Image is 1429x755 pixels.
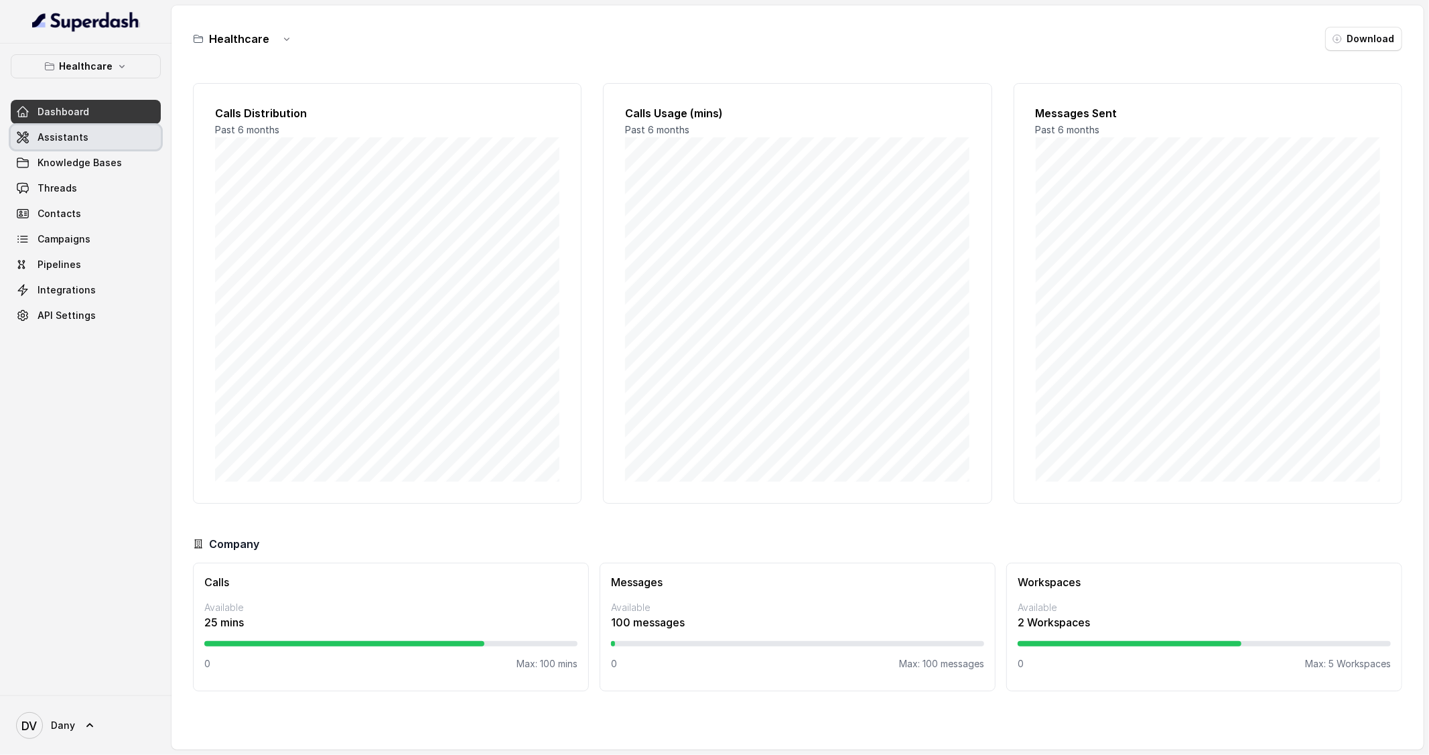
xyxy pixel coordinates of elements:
[209,536,259,552] h3: Company
[38,232,90,246] span: Campaigns
[625,105,969,121] h2: Calls Usage (mins)
[611,574,984,590] h3: Messages
[32,11,140,32] img: light.svg
[38,258,81,271] span: Pipelines
[38,131,88,144] span: Assistants
[1018,614,1391,630] p: 2 Workspaces
[1018,657,1024,671] p: 0
[899,657,984,671] p: Max: 100 messages
[517,657,577,671] p: Max: 100 mins
[611,601,984,614] p: Available
[204,614,577,630] p: 25 mins
[59,58,113,74] p: Healthcare
[38,283,96,297] span: Integrations
[209,31,269,47] h3: Healthcare
[11,227,161,251] a: Campaigns
[1305,657,1391,671] p: Max: 5 Workspaces
[611,614,984,630] p: 100 messages
[11,253,161,277] a: Pipelines
[11,202,161,226] a: Contacts
[22,719,38,733] text: DV
[11,100,161,124] a: Dashboard
[204,574,577,590] h3: Calls
[51,719,75,732] span: Dany
[11,125,161,149] a: Assistants
[38,182,77,195] span: Threads
[204,657,210,671] p: 0
[1036,105,1380,121] h2: Messages Sent
[1018,601,1391,614] p: Available
[215,105,559,121] h2: Calls Distribution
[38,105,89,119] span: Dashboard
[625,124,689,135] span: Past 6 months
[215,124,279,135] span: Past 6 months
[11,303,161,328] a: API Settings
[1036,124,1100,135] span: Past 6 months
[11,54,161,78] button: Healthcare
[11,151,161,175] a: Knowledge Bases
[1018,574,1391,590] h3: Workspaces
[204,601,577,614] p: Available
[11,707,161,744] a: Dany
[38,156,122,169] span: Knowledge Bases
[1325,27,1402,51] button: Download
[11,176,161,200] a: Threads
[11,278,161,302] a: Integrations
[611,657,617,671] p: 0
[38,309,96,322] span: API Settings
[38,207,81,220] span: Contacts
